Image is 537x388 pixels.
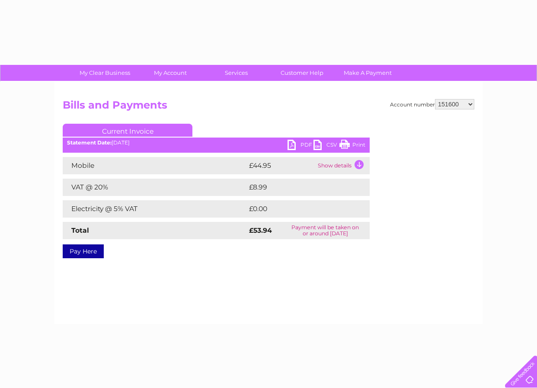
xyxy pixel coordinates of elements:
[63,124,192,137] a: Current Invoice
[249,226,272,234] strong: £53.94
[63,99,474,115] h2: Bills and Payments
[266,65,338,81] a: Customer Help
[67,139,112,146] b: Statement Date:
[313,140,339,152] a: CSV
[247,157,316,174] td: £44.95
[135,65,206,81] a: My Account
[201,65,272,81] a: Services
[339,140,365,152] a: Print
[71,226,89,234] strong: Total
[63,200,247,218] td: Electricity @ 5% VAT
[63,244,104,258] a: Pay Here
[316,157,370,174] td: Show details
[288,140,313,152] a: PDF
[63,140,370,146] div: [DATE]
[63,157,247,174] td: Mobile
[247,200,350,218] td: £0.00
[247,179,350,196] td: £8.99
[281,222,370,239] td: Payment will be taken on or around [DATE]
[332,65,403,81] a: Make A Payment
[69,65,141,81] a: My Clear Business
[63,179,247,196] td: VAT @ 20%
[390,99,474,109] div: Account number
